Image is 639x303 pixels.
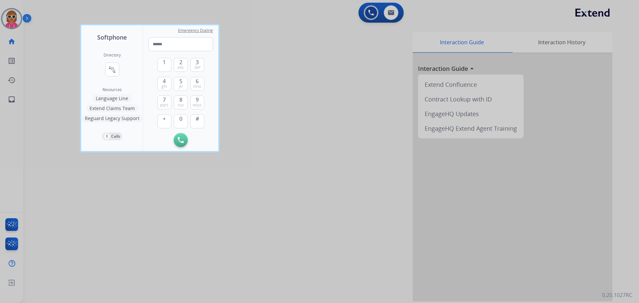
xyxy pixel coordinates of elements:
[104,53,121,58] h2: Directory
[157,58,171,72] button: 1
[160,102,168,108] span: pqrs
[163,115,166,123] span: +
[157,114,171,128] button: +
[178,137,184,143] img: call-button
[102,132,122,140] button: 0Calls
[179,115,182,123] span: 0
[161,84,167,89] span: ghi
[196,58,199,66] span: 3
[108,66,116,74] mat-icon: connect_without_contact
[179,77,182,85] span: 5
[82,114,143,122] button: Reguard Legacy Support
[196,77,199,85] span: 6
[163,58,166,66] span: 1
[190,95,204,109] button: 9wxyz
[86,104,138,112] button: Extend Claims Team
[193,102,202,108] span: wxyz
[163,96,166,104] span: 7
[111,133,120,139] p: Calls
[157,95,171,109] button: 7pqrs
[190,77,204,91] button: 6mno
[174,58,188,72] button: 2abc
[157,77,171,91] button: 4ghi
[196,115,199,123] span: #
[104,133,110,139] p: 0
[179,84,183,89] span: jkl
[190,114,204,128] button: #
[190,58,204,72] button: 3def
[196,96,199,104] span: 9
[194,65,200,70] span: def
[103,87,122,92] span: Resources
[193,84,201,89] span: mno
[602,291,632,299] p: 0.20.1027RC
[174,95,188,109] button: 8tuv
[174,77,188,91] button: 5jkl
[163,77,166,85] span: 4
[97,33,127,42] span: Softphone
[179,96,182,104] span: 8
[177,65,184,70] span: abc
[179,58,182,66] span: 2
[174,114,188,128] button: 0
[178,28,213,33] span: Emergency Dialing
[178,102,184,108] span: tuv
[93,94,131,102] button: Language Line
